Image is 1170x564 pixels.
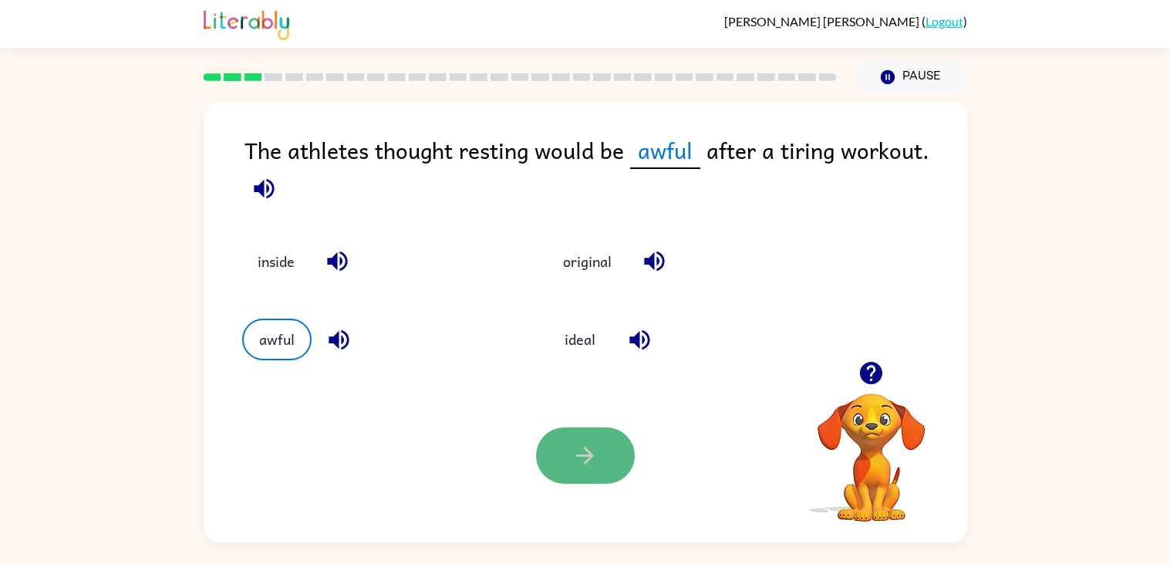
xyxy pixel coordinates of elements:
[242,319,312,360] button: awful
[724,14,922,29] span: [PERSON_NAME] [PERSON_NAME]
[244,133,967,210] div: The athletes thought resting would be after a tiring workout.
[548,319,612,360] button: ideal
[204,6,289,40] img: Literably
[242,241,310,282] button: inside
[855,59,967,95] button: Pause
[926,14,963,29] a: Logout
[630,133,700,169] span: awful
[548,241,627,282] button: original
[724,14,967,29] div: ( )
[794,370,949,524] video: Your browser must support playing .mp4 files to use Literably. Please try using another browser.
